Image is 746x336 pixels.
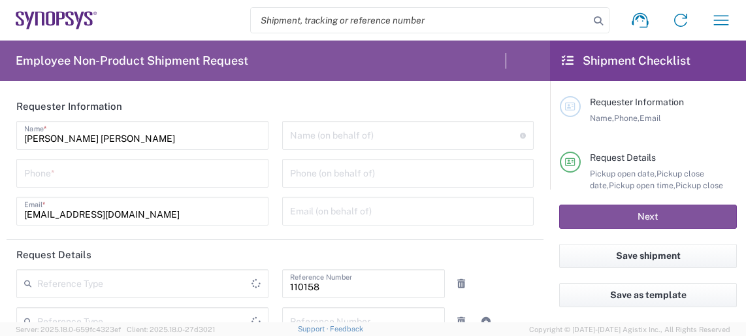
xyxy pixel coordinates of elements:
span: Email [640,113,661,123]
h2: Employee Non-Product Shipment Request [16,53,248,69]
input: Shipment, tracking or reference number [251,8,589,33]
h2: Request Details [16,248,91,261]
span: Phone, [614,113,640,123]
span: Pickup open time, [609,180,675,190]
h2: Shipment Checklist [562,53,690,69]
span: Copyright © [DATE]-[DATE] Agistix Inc., All Rights Reserved [529,324,730,335]
span: Request Details [590,152,656,163]
h2: Requester Information [16,100,122,113]
span: Client: 2025.18.0-27d3021 [127,326,215,333]
button: Save shipment [559,244,737,268]
a: Feedback [330,325,363,333]
span: Pickup open date, [590,169,657,178]
a: Support [298,325,331,333]
span: Requester Information [590,97,684,107]
span: Server: 2025.18.0-659fc4323ef [16,326,121,333]
a: Remove Reference [452,312,470,331]
button: Save as template [559,283,737,307]
a: Add Reference [477,312,495,331]
a: Remove Reference [452,275,470,293]
button: Next [559,205,737,229]
span: Name, [590,113,614,123]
